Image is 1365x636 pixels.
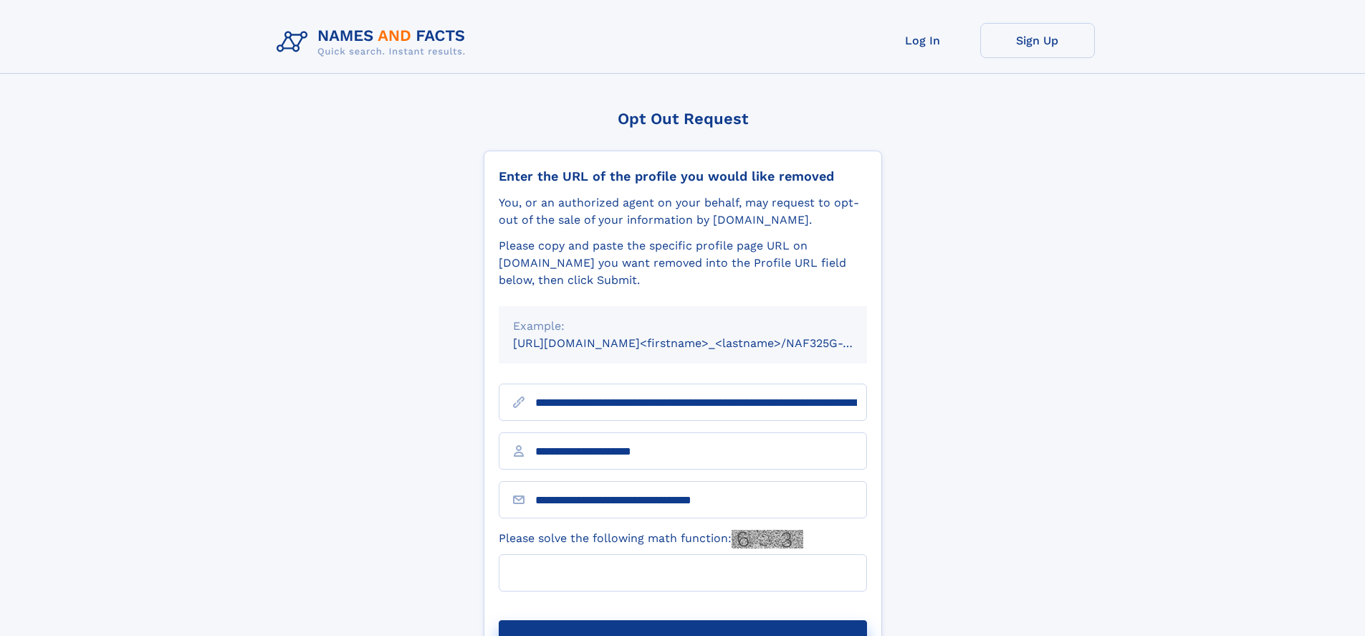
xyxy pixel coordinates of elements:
img: Logo Names and Facts [271,23,477,62]
small: [URL][DOMAIN_NAME]<firstname>_<lastname>/NAF325G-xxxxxxxx [513,336,894,350]
div: Enter the URL of the profile you would like removed [499,169,867,184]
label: Please solve the following math function: [499,530,803,549]
div: Please copy and paste the specific profile page URL on [DOMAIN_NAME] you want removed into the Pr... [499,237,867,289]
a: Log In [866,23,980,58]
div: You, or an authorized agent on your behalf, may request to opt-out of the sale of your informatio... [499,194,867,229]
div: Opt Out Request [484,110,882,128]
a: Sign Up [980,23,1095,58]
div: Example: [513,318,853,335]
